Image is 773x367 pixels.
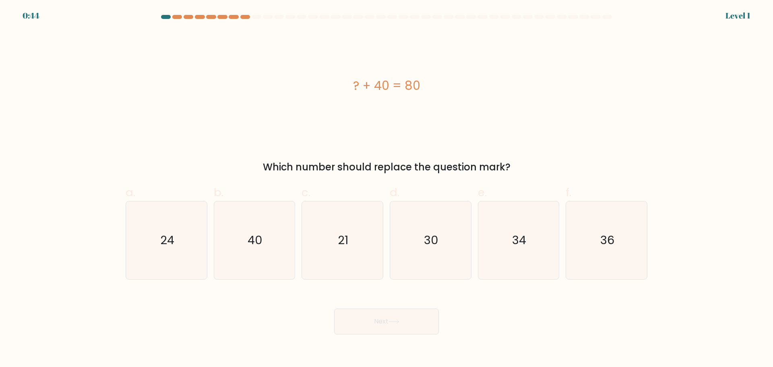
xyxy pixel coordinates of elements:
span: c. [302,185,310,200]
span: b. [214,185,223,200]
span: a. [126,185,135,200]
span: f. [566,185,571,200]
text: 34 [512,232,526,248]
div: Level 1 [725,10,750,22]
div: ? + 40 = 80 [126,77,647,95]
div: 0:44 [23,10,39,22]
text: 40 [248,232,262,248]
span: e. [478,185,487,200]
text: 21 [338,232,349,248]
text: 30 [424,232,438,248]
button: Next [334,309,439,334]
text: 36 [600,232,614,248]
span: d. [390,185,399,200]
text: 24 [160,232,174,248]
div: Which number should replace the question mark? [130,160,643,174]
